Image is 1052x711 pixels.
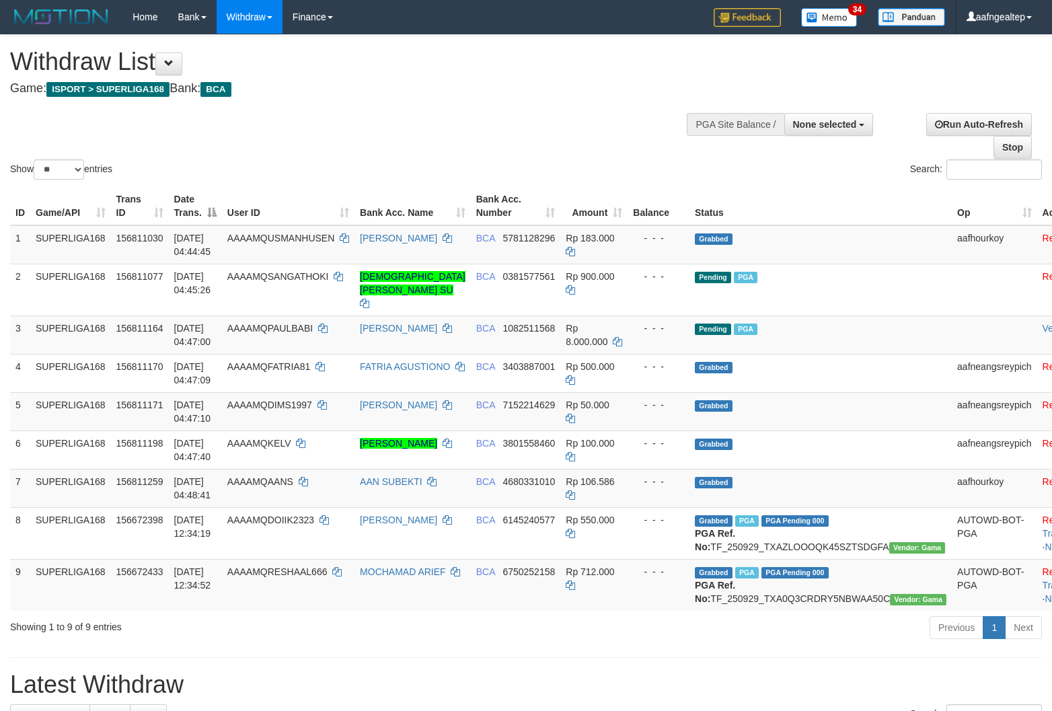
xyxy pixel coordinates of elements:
span: Copy 3801558460 to clipboard [502,438,555,449]
div: - - - [633,231,684,245]
div: - - - [633,322,684,335]
span: Vendor URL: https://trx31.1velocity.biz [890,594,946,605]
span: PGA Pending [761,567,829,578]
span: Rp 106.586 [566,476,614,487]
span: Rp 50.000 [566,400,609,410]
a: Previous [930,616,983,639]
span: BCA [476,323,495,334]
span: 156672398 [116,515,163,525]
img: panduan.png [878,8,945,26]
span: [DATE] 04:45:26 [174,271,211,295]
a: [PERSON_NAME] [360,323,437,334]
a: [PERSON_NAME] [360,515,437,525]
td: SUPERLIGA168 [30,431,111,469]
span: BCA [476,515,495,525]
span: BCA [476,438,495,449]
div: - - - [633,475,684,488]
td: 4 [10,354,30,392]
th: Game/API: activate to sort column ascending [30,187,111,225]
a: Stop [993,136,1032,159]
span: Marked by aafsoycanthlai [735,515,759,527]
th: Balance [628,187,689,225]
span: Copy 6750252158 to clipboard [502,566,555,577]
a: [PERSON_NAME] [360,438,437,449]
span: BCA [476,476,495,487]
a: AAN SUBEKTI [360,476,422,487]
button: None selected [784,113,874,136]
td: aafneangsreypich [952,392,1037,431]
span: 156811259 [116,476,163,487]
label: Show entries [10,159,112,180]
span: PGA Pending [761,515,829,527]
td: SUPERLIGA168 [30,315,111,354]
span: Copy 5781128296 to clipboard [502,233,555,244]
td: 7 [10,469,30,507]
span: AAAAMQSANGATHOKI [227,271,329,282]
div: - - - [633,360,684,373]
span: 156811164 [116,323,163,334]
td: SUPERLIGA168 [30,225,111,264]
span: Vendor URL: https://trx31.1velocity.biz [889,542,946,554]
a: 1 [983,616,1006,639]
b: PGA Ref. No: [695,528,735,552]
a: [PERSON_NAME] [360,233,437,244]
th: ID [10,187,30,225]
span: Grabbed [695,567,732,578]
span: Copy 6145240577 to clipboard [502,515,555,525]
span: AAAAMQKELV [227,438,291,449]
span: Grabbed [695,233,732,245]
td: 2 [10,264,30,315]
span: AAAAMQAANS [227,476,293,487]
td: SUPERLIGA168 [30,354,111,392]
span: [DATE] 04:47:09 [174,361,211,385]
span: Marked by aafnonsreyleab [734,324,757,335]
span: [DATE] 04:44:45 [174,233,211,257]
td: aafhourkoy [952,469,1037,507]
span: 34 [848,3,866,15]
span: 156672433 [116,566,163,577]
span: 156811198 [116,438,163,449]
span: Pending [695,272,731,283]
th: Bank Acc. Number: activate to sort column ascending [471,187,561,225]
span: BCA [476,233,495,244]
span: Grabbed [695,515,732,527]
label: Search: [910,159,1042,180]
div: PGA Site Balance / [687,113,784,136]
span: Rp 900.000 [566,271,614,282]
div: - - - [633,437,684,450]
span: ISPORT > SUPERLIGA168 [46,82,170,97]
span: Rp 500.000 [566,361,614,372]
span: AAAAMQDOIIK2323 [227,515,314,525]
td: TF_250929_TXA0Q3CRDRY5NBWAA50C [689,559,952,611]
span: Grabbed [695,400,732,412]
td: aafneangsreypich [952,431,1037,469]
div: - - - [633,513,684,527]
td: AUTOWD-BOT-PGA [952,559,1037,611]
img: MOTION_logo.png [10,7,112,27]
span: Rp 183.000 [566,233,614,244]
span: AAAAMQUSMANHUSEN [227,233,334,244]
span: 156811170 [116,361,163,372]
td: 3 [10,315,30,354]
span: Marked by aafnonsreyleab [734,272,757,283]
span: Pending [695,324,731,335]
span: Copy 7152214629 to clipboard [502,400,555,410]
span: Rp 712.000 [566,566,614,577]
span: [DATE] 12:34:52 [174,566,211,591]
a: FATRIA AGUSTIONO [360,361,450,372]
span: Rp 100.000 [566,438,614,449]
span: 156811077 [116,271,163,282]
td: aafhourkoy [952,225,1037,264]
h1: Latest Withdraw [10,671,1042,698]
span: BCA [476,566,495,577]
a: [DEMOGRAPHIC_DATA][PERSON_NAME] SU [360,271,465,295]
select: Showentries [34,159,84,180]
h4: Game: Bank: [10,82,688,96]
td: AUTOWD-BOT-PGA [952,507,1037,559]
span: [DATE] 12:34:19 [174,515,211,539]
span: [DATE] 04:47:40 [174,438,211,462]
div: - - - [633,270,684,283]
span: 156811030 [116,233,163,244]
a: Run Auto-Refresh [926,113,1032,136]
span: BCA [200,82,231,97]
